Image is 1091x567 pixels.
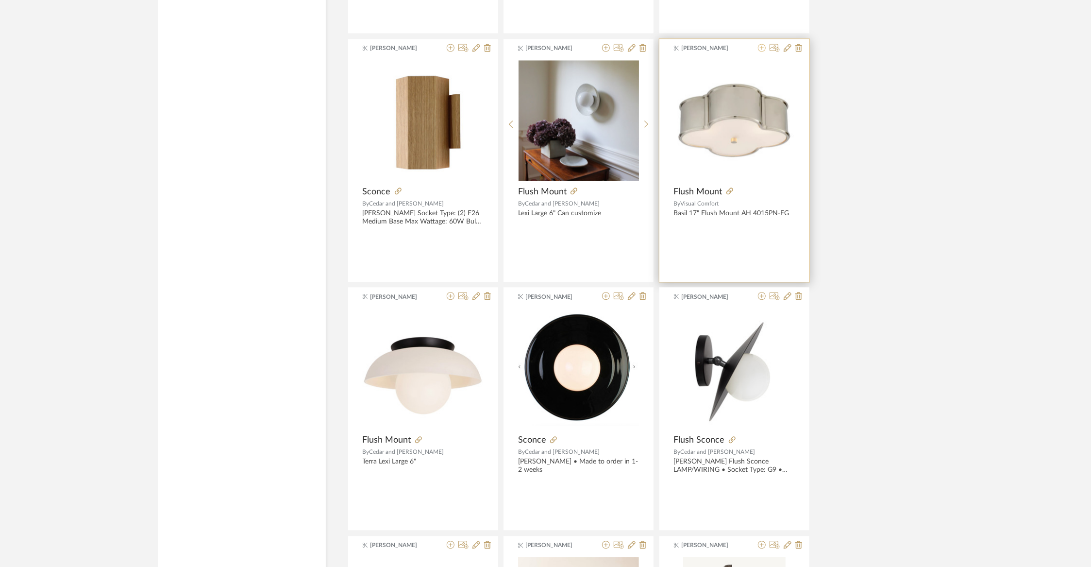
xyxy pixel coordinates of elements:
img: Flush Mount [519,60,639,181]
span: Flush Mount [674,187,722,197]
span: Flush Mount [363,435,411,446]
span: [PERSON_NAME] [681,44,742,52]
span: Sconce [518,435,546,446]
span: [PERSON_NAME] [526,541,587,550]
span: Cedar and [PERSON_NAME] [681,449,755,455]
span: Flush Sconce [674,435,725,446]
span: Cedar and [PERSON_NAME] [525,201,600,206]
img: Flush Sconce [674,309,795,430]
div: [PERSON_NAME] Flush Sconce LAMP/WIRING • Socket Type: G9 • Voltage: 120V • Max Wattage: 8W LED • ... [674,458,795,474]
span: Visual Comfort [681,201,719,206]
span: By [674,201,681,206]
div: 0 [674,60,795,181]
span: Sconce [363,187,391,197]
span: By [363,201,369,206]
img: Flush Mount [363,317,484,420]
img: Flush Mount [674,60,795,181]
span: Cedar and [PERSON_NAME] [369,201,444,206]
span: [PERSON_NAME] [370,541,431,550]
span: Cedar and [PERSON_NAME] [525,449,600,455]
img: Sconce [363,60,484,181]
span: By [518,201,525,206]
span: [PERSON_NAME] [526,44,587,52]
img: Sconce [518,312,639,426]
span: Flush Mount [518,187,567,197]
span: [PERSON_NAME] [681,541,742,550]
div: Terra Lexi Large 6" [363,458,484,474]
span: [PERSON_NAME] [681,292,742,301]
span: By [363,449,369,455]
span: By [674,449,681,455]
div: Lexi Large 6" Can customize [518,209,639,226]
div: [PERSON_NAME] Socket Type: (2) E26 Medium Base Max Wattage: 60W Bulb Type: (2) A15 dimmable LED l... [363,209,484,226]
span: By [518,449,525,455]
span: [PERSON_NAME] [526,292,587,301]
span: [PERSON_NAME] [370,44,431,52]
div: [PERSON_NAME] • Made to order in 1-2 weeks [518,458,639,474]
div: 0 [519,60,639,181]
div: Basil 17" Flush Mount AH 4015PN-FG [674,209,795,226]
span: Cedar and [PERSON_NAME] [369,449,444,455]
span: [PERSON_NAME] [370,292,431,301]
